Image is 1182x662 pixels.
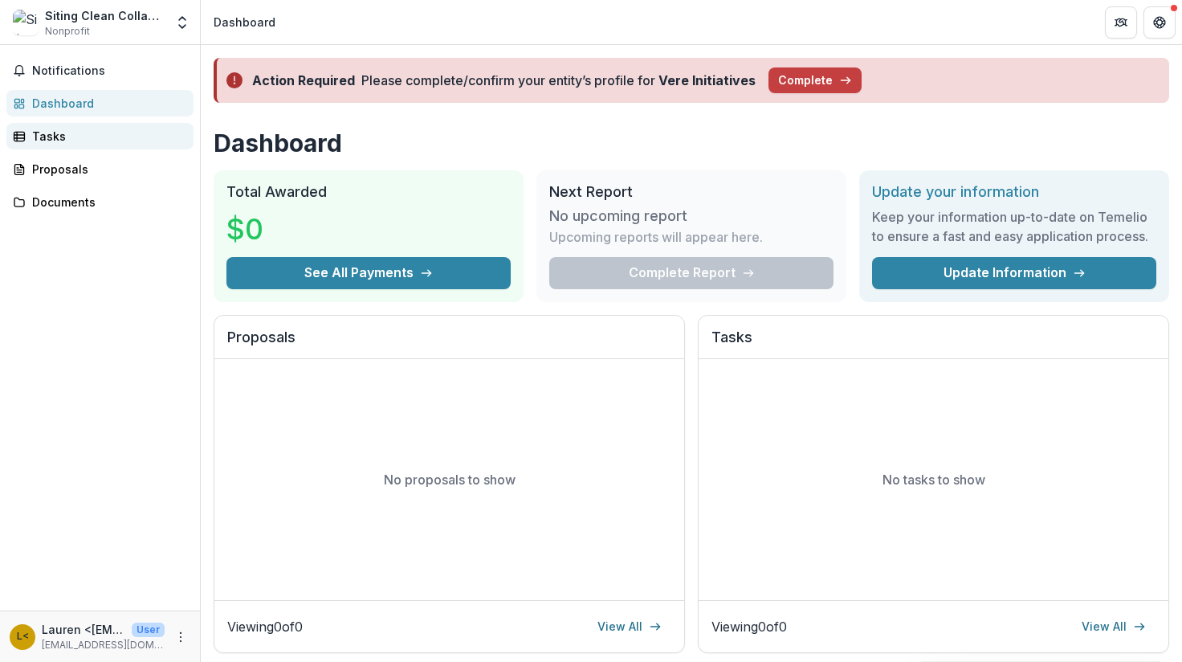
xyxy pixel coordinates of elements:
[6,90,194,116] a: Dashboard
[711,617,787,636] p: Viewing 0 of 0
[32,161,181,178] div: Proposals
[658,72,756,88] strong: Vere Initiatives
[549,183,834,201] h2: Next Report
[32,64,187,78] span: Notifications
[768,67,862,93] button: Complete
[45,7,165,24] div: Siting Clean Collaborative
[226,257,511,289] button: See All Payments
[226,207,347,251] h3: $0
[13,10,39,35] img: Siting Clean Collaborative
[872,257,1156,289] a: Update Information
[549,227,763,247] p: Upcoming reports will appear here.
[6,156,194,182] a: Proposals
[6,189,194,215] a: Documents
[214,129,1169,157] h1: Dashboard
[384,470,516,489] p: No proposals to show
[45,24,90,39] span: Nonprofit
[227,329,671,359] h2: Proposals
[1105,6,1137,39] button: Partners
[32,128,181,145] div: Tasks
[588,614,671,640] a: View All
[171,6,194,39] button: Open entity switcher
[32,95,181,112] div: Dashboard
[42,621,125,638] p: Lauren <[EMAIL_ADDRESS][DOMAIN_NAME]>
[361,71,756,90] div: Please complete/confirm your entity’s profile for
[882,470,985,489] p: No tasks to show
[214,14,275,31] div: Dashboard
[226,183,511,201] h2: Total Awarded
[132,623,165,637] p: User
[17,631,29,642] div: Lauren <lauren@sitingcleancollaborative.com>
[6,123,194,149] a: Tasks
[32,194,181,210] div: Documents
[1143,6,1176,39] button: Get Help
[171,627,190,647] button: More
[872,207,1156,246] h3: Keep your information up-to-date on Temelio to ensure a fast and easy application process.
[42,638,165,652] p: [EMAIL_ADDRESS][DOMAIN_NAME]
[549,207,687,225] h3: No upcoming report
[6,58,194,84] button: Notifications
[207,10,282,34] nav: breadcrumb
[227,617,303,636] p: Viewing 0 of 0
[872,183,1156,201] h2: Update your information
[252,71,355,90] div: Action Required
[1072,614,1156,640] a: View All
[711,329,1156,359] h2: Tasks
